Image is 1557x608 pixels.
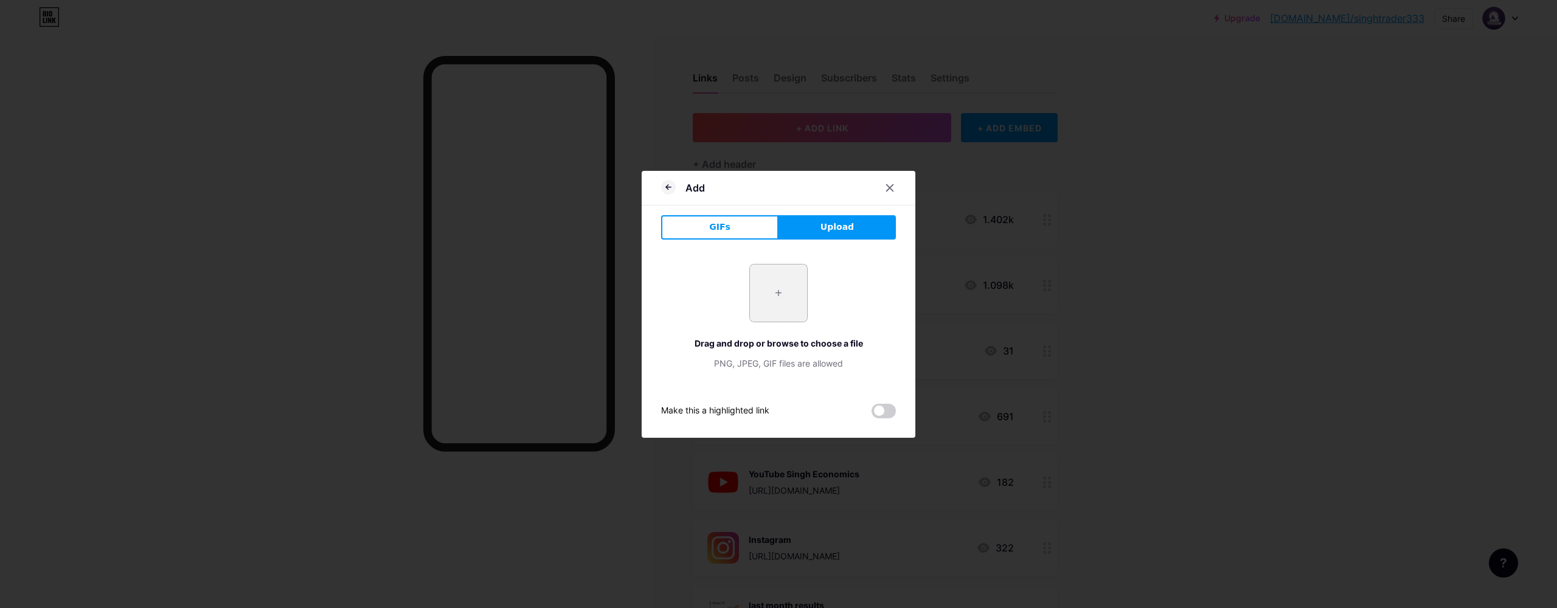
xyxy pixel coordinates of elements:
button: GIFs [661,215,778,240]
div: Make this a highlighted link [661,404,769,418]
span: GIFs [709,221,730,233]
div: PNG, JPEG, GIF files are allowed [661,357,896,370]
div: Drag and drop or browse to choose a file [661,337,896,350]
div: Add [685,181,705,195]
button: Upload [778,215,896,240]
span: Upload [820,221,854,233]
